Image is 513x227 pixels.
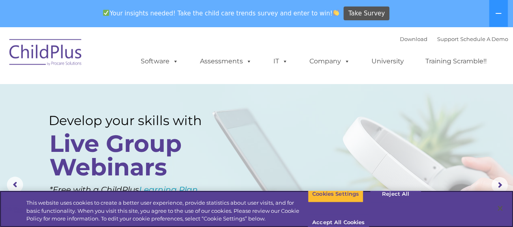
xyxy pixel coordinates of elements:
[400,36,508,42] font: |
[103,10,109,16] img: ✅
[400,36,427,42] a: Download
[370,186,421,203] button: Reject All
[49,113,218,128] rs-layer: Develop your skills with
[139,185,198,195] a: Learning Plan
[265,53,296,69] a: IT
[113,87,147,93] span: Phone number
[363,53,412,69] a: University
[308,186,363,203] button: Cookies Settings
[26,199,308,223] div: This website uses cookies to create a better user experience, provide statistics about user visit...
[491,199,509,217] button: Close
[49,132,216,179] rs-layer: Live Group Webinars
[460,36,508,42] a: Schedule A Demo
[192,53,260,69] a: Assessments
[100,5,343,21] span: Your insights needed! Take the child care trends survey and enter to win!
[437,36,459,42] a: Support
[348,6,385,21] span: Take Survey
[343,6,389,21] a: Take Survey
[333,10,339,16] img: 👏
[301,53,358,69] a: Company
[133,53,187,69] a: Software
[113,54,137,60] span: Last name
[417,53,495,69] a: Training Scramble!!
[49,182,231,197] rs-layer: *Free with a ChildPlus
[5,33,86,74] img: ChildPlus by Procare Solutions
